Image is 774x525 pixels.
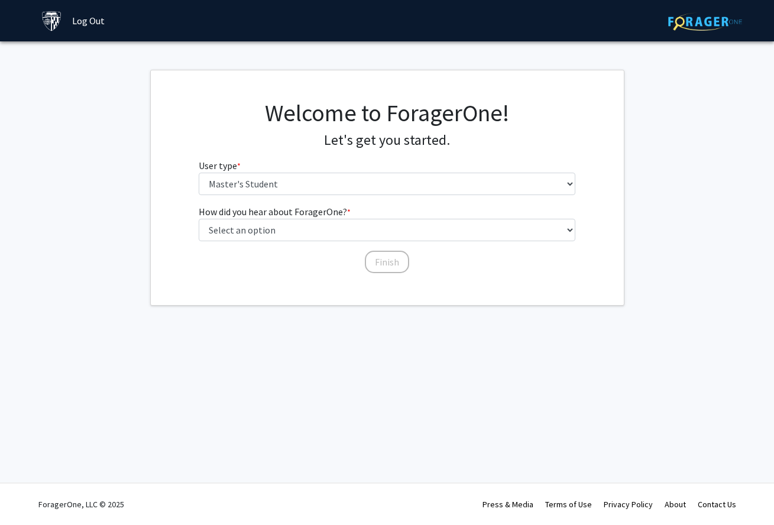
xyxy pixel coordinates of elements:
[665,499,686,510] a: About
[199,99,575,127] h1: Welcome to ForagerOne!
[199,132,575,149] h4: Let's get you started.
[38,484,124,525] div: ForagerOne, LLC © 2025
[365,251,409,273] button: Finish
[199,158,241,173] label: User type
[9,472,50,516] iframe: Chat
[604,499,653,510] a: Privacy Policy
[545,499,592,510] a: Terms of Use
[41,11,62,31] img: Johns Hopkins University Logo
[482,499,533,510] a: Press & Media
[199,205,351,219] label: How did you hear about ForagerOne?
[698,499,736,510] a: Contact Us
[668,12,742,31] img: ForagerOne Logo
